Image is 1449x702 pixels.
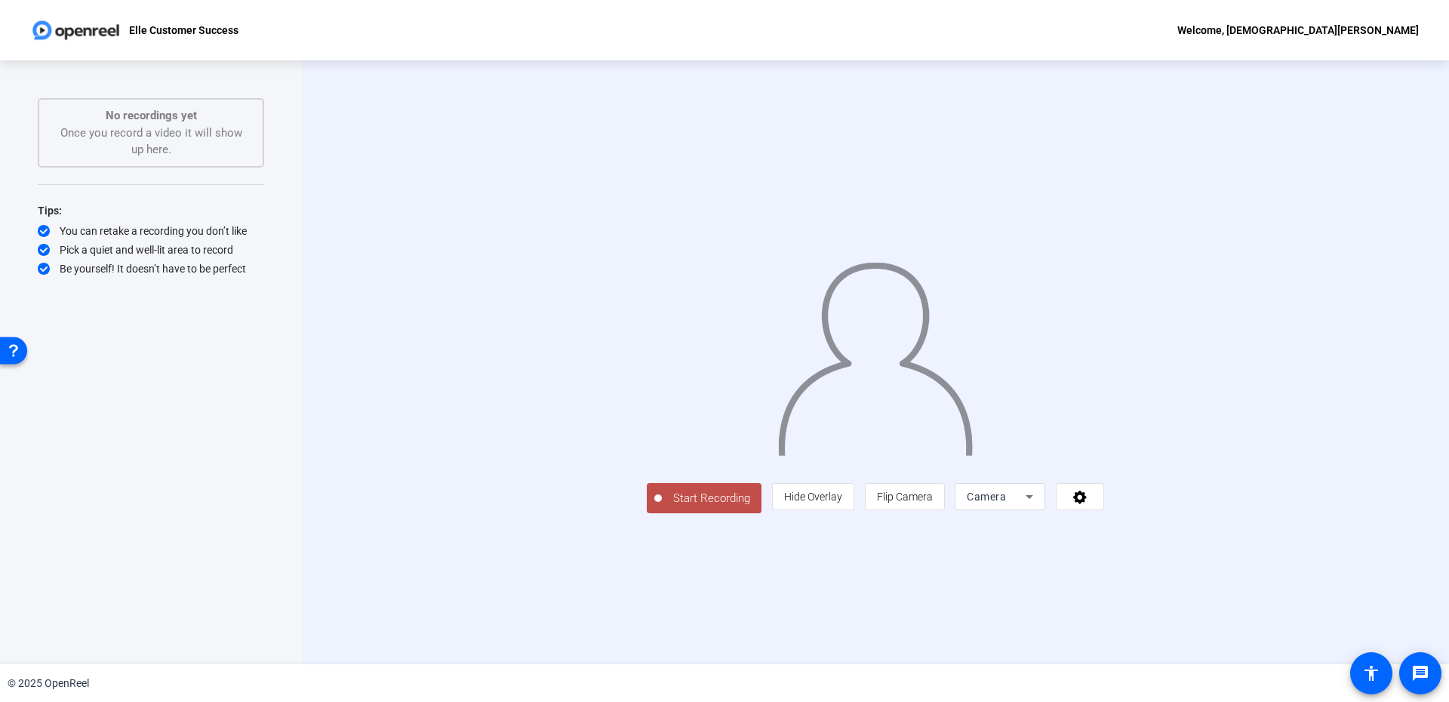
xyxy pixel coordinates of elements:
[38,223,264,239] div: You can retake a recording you don’t like
[1177,21,1419,39] div: Welcome, [DEMOGRAPHIC_DATA][PERSON_NAME]
[784,491,842,503] span: Hide Overlay
[777,250,974,456] img: overlay
[865,483,945,510] button: Flip Camera
[54,107,248,125] p: No recordings yet
[877,491,933,503] span: Flip Camera
[647,483,761,513] button: Start Recording
[967,491,1006,503] span: Camera
[1362,664,1380,682] mat-icon: accessibility
[38,242,264,257] div: Pick a quiet and well-lit area to record
[1411,664,1429,682] mat-icon: message
[38,202,264,220] div: Tips:
[129,21,238,39] p: Elle Customer Success
[772,483,854,510] button: Hide Overlay
[54,107,248,159] div: Once you record a video it will show up here.
[30,15,122,45] img: OpenReel logo
[8,676,89,691] div: © 2025 OpenReel
[662,490,761,507] span: Start Recording
[38,261,264,276] div: Be yourself! It doesn’t have to be perfect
